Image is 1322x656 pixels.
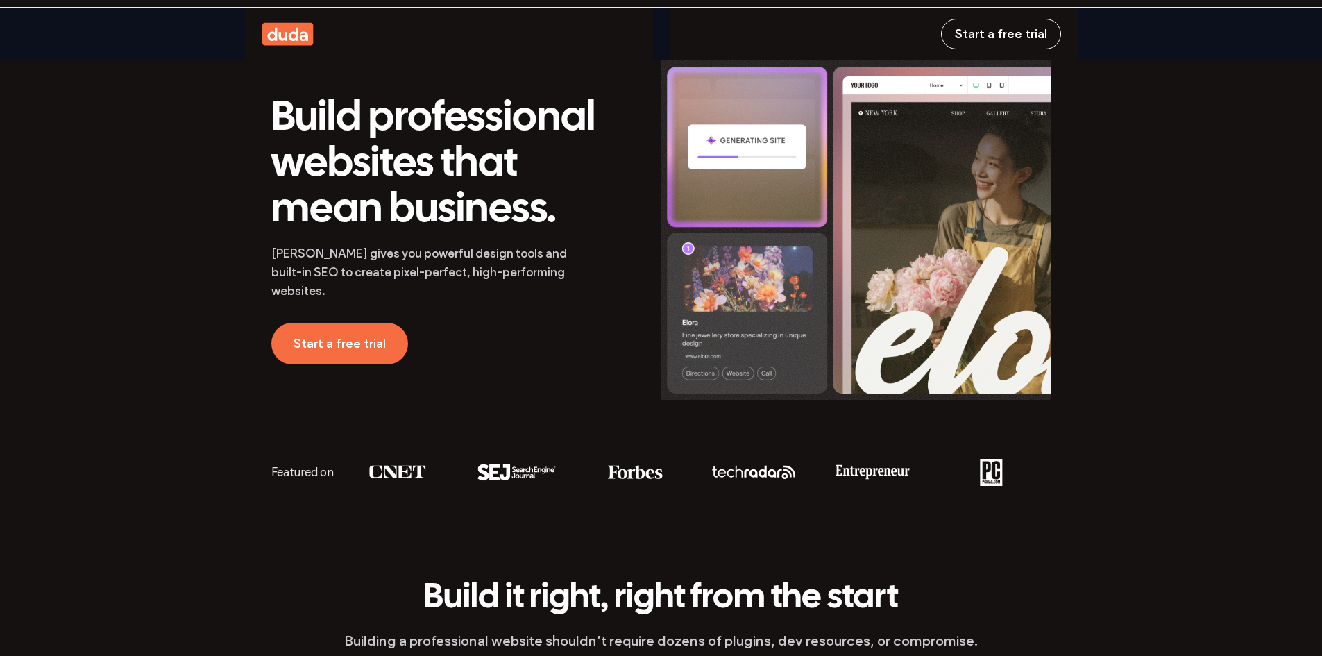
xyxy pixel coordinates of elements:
[423,582,898,614] span: Build it right, right from the start
[271,246,567,298] span: [PERSON_NAME] gives you powerful design tools and built-in SEO to create pixel-perfect, high-perf...
[262,22,314,46] img: The word duda is written in white on an orange background.
[294,329,386,358] span: Start a free trial
[271,99,595,230] span: Build professional websites that mean business.
[941,19,1061,49] a: Start a free trial
[661,60,1051,400] img: A man is sitting in front of a laptop computer.
[955,19,1047,49] span: Start a free trial
[271,465,334,479] span: Featured on
[271,323,408,364] a: Start a free trial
